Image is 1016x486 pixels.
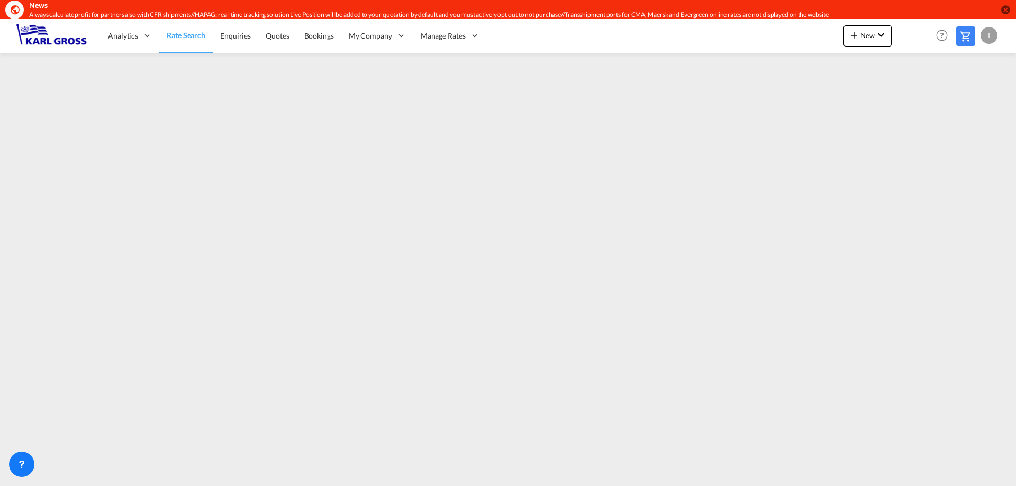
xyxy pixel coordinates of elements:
[159,19,213,53] a: Rate Search
[349,31,392,41] span: My Company
[413,19,487,53] div: Manage Rates
[213,19,258,53] a: Enquiries
[1000,4,1011,15] button: icon-close-circle
[848,31,887,40] span: New
[421,31,466,41] span: Manage Rates
[10,4,20,15] md-icon: icon-earth
[167,31,205,40] span: Rate Search
[16,24,87,48] img: 3269c73066d711f095e541db4db89301.png
[108,31,138,41] span: Analytics
[848,29,860,41] md-icon: icon-plus 400-fg
[341,19,413,53] div: My Company
[220,31,251,40] span: Enquiries
[297,19,341,53] a: Bookings
[304,31,334,40] span: Bookings
[29,11,860,20] div: Always calculate profit for partners also with CFR shipments//HAPAG: real-time tracking solution ...
[258,19,296,53] a: Quotes
[266,31,289,40] span: Quotes
[933,26,956,45] div: Help
[875,29,887,41] md-icon: icon-chevron-down
[843,25,892,47] button: icon-plus 400-fgNewicon-chevron-down
[101,19,159,53] div: Analytics
[933,26,951,44] span: Help
[981,27,997,44] div: I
